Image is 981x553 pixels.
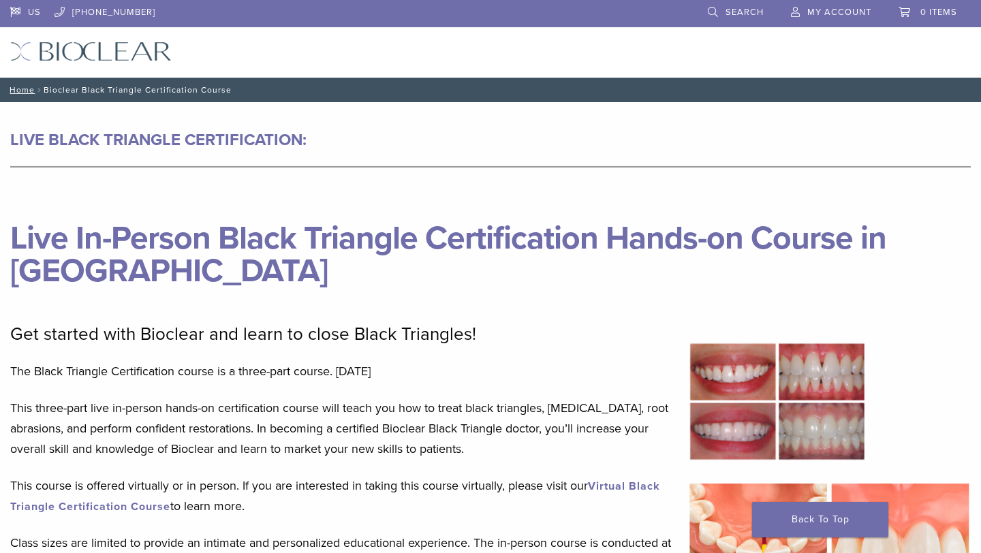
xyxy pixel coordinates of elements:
p: Get started with Bioclear and learn to close Black Triangles! [10,324,671,345]
p: This three-part live in-person hands-on certification course will teach you how to treat black tr... [10,398,671,459]
span: My Account [807,7,871,18]
span: / [35,86,44,93]
strong: LIVE BLACK TRIANGLE CERTIFICATION: [10,130,307,150]
img: Bioclear [10,42,172,61]
a: Back To Top [752,502,888,537]
p: The Black Triangle Certification course is a three-part course. [DATE] [10,361,671,381]
span: 0 items [920,7,957,18]
p: This course is offered virtually or in person. If you are interested in taking this course virtua... [10,475,671,516]
span: Search [726,7,764,18]
h1: Live In-Person Black Triangle Certification Hands-on Course in [GEOGRAPHIC_DATA] [10,189,971,287]
a: Home [5,85,35,95]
